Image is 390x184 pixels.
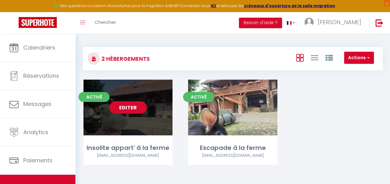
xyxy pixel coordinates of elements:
[375,19,383,27] img: logout
[325,52,333,63] a: Vue par Groupe
[95,19,116,25] span: Chercher
[78,92,110,102] span: Activé
[83,153,173,159] div: Airbnb
[23,156,52,164] span: Paiements
[110,101,147,114] a: Editer
[211,3,216,8] a: ICI
[183,92,214,102] span: Activé
[239,18,282,28] button: Besoin d'aide ?
[244,3,335,8] a: créneaux d'ouverture de la salle migration
[188,143,277,153] div: Escapade à la ferme
[23,72,59,80] span: Réservations
[300,12,369,34] a: ... [PERSON_NAME]
[5,2,24,21] button: Ouvrir le widget de chat LiveChat
[23,128,48,136] span: Analytics
[23,100,52,108] span: Messages
[344,52,374,64] button: Actions
[311,52,318,63] a: Vue en Liste
[23,44,55,51] span: Calendriers
[318,18,361,26] span: [PERSON_NAME]
[296,52,303,63] a: Vue en Box
[100,52,150,66] h3: 2 Hébergements
[83,143,173,153] div: Insolite appart' à la ferme
[304,18,314,27] img: ...
[19,17,57,28] img: Super Booking
[188,153,277,159] div: Airbnb
[90,12,121,34] a: Chercher
[18,1,25,8] div: Notification de nouveau message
